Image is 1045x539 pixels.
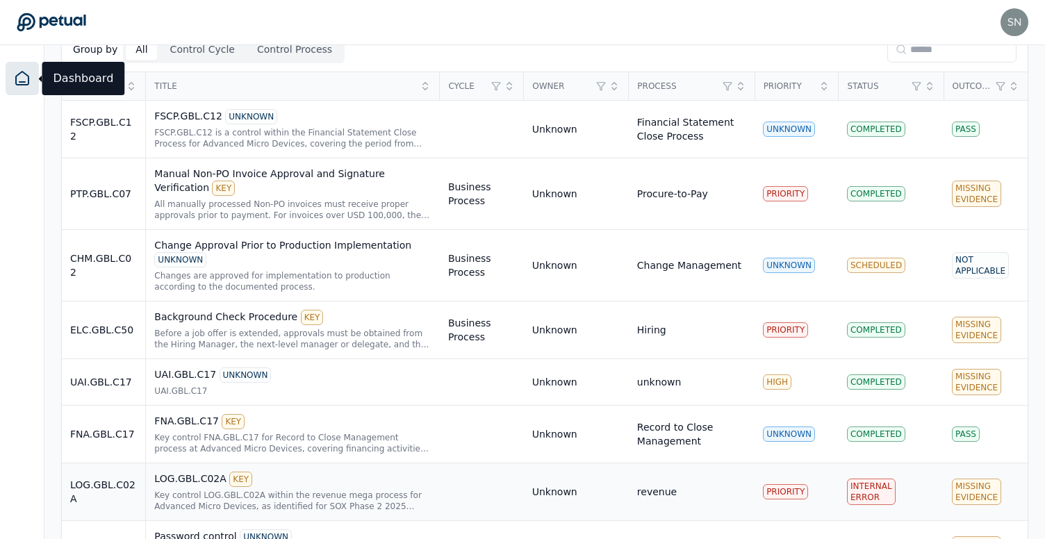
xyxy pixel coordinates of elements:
[70,375,137,389] div: UAI.GBL.C17
[952,317,1001,343] div: Missing Evidence
[225,109,277,124] div: UNKNOWN
[70,115,137,143] div: FSCP.GBL.C12
[222,414,245,429] div: KEY
[154,432,431,454] div: Key control FNA.GBL.C17 for Record to Close Management process at Advanced Micro Devices, coverin...
[70,187,137,201] div: PTP.GBL.C07
[532,187,577,201] div: Unknown
[154,252,206,267] div: UNKNOWN
[301,310,324,325] div: KEY
[440,301,524,359] td: Business Process
[952,479,1001,505] div: Missing Evidence
[763,122,815,137] div: UNKNOWN
[448,81,487,92] span: Cycle
[154,490,431,512] div: Key control LOG.GBL.C02A within the revenue mega process for Advanced Micro Devices, as identifie...
[637,375,682,389] div: unknown
[953,81,991,92] span: Outcome
[764,81,815,92] span: Priority
[440,158,524,230] td: Business Process
[763,426,815,442] div: UNKNOWN
[637,115,746,143] div: Financial Statement Close Process
[212,181,235,196] div: KEY
[6,62,39,95] a: Dashboard
[847,122,905,137] div: Completed
[763,186,808,201] div: PRIORITY
[532,375,577,389] div: Unknown
[220,367,272,383] div: UNKNOWN
[847,374,905,390] div: Completed
[847,426,905,442] div: Completed
[154,472,431,487] div: LOG.GBL.C02A
[637,485,677,499] div: revenue
[1001,8,1028,36] img: snir@petual.ai
[154,385,431,397] div: UAI.GBL.C17
[847,322,905,338] div: Completed
[154,414,431,429] div: FNA.GBL.C17
[161,38,245,60] button: Control Cycle
[532,122,577,136] div: Unknown
[154,367,431,383] div: UAI.GBL.C17
[154,310,431,325] div: Background Check Procedure
[763,374,791,390] div: HIGH
[154,199,431,221] div: All manually processed Non-PO invoices must receive proper approvals prior to payment. For invoic...
[532,81,592,92] span: Owner
[637,258,741,272] div: Change Management
[952,369,1001,395] div: Missing Evidence
[154,167,431,196] div: Manual Non-PO Invoice Approval and Signature Verification
[637,81,718,92] span: Process
[229,472,252,487] div: KEY
[154,81,415,92] span: Title
[847,81,907,92] span: Status
[952,252,1009,279] div: Not Applicable
[247,38,342,60] button: Control Process
[637,420,746,448] div: Record to Close Management
[532,427,577,441] div: Unknown
[42,62,125,95] div: Dashboard
[532,258,577,272] div: Unknown
[154,109,431,124] div: FSCP.GBL.C12
[154,328,431,350] div: Before a job offer is extended, approvals must be obtained from the Hiring Manager, the next-leve...
[952,426,980,442] div: Pass
[847,479,896,505] div: Internal Error
[440,230,524,301] td: Business Process
[532,323,577,337] div: Unknown
[70,251,137,279] div: CHM.GBL.C02
[847,186,905,201] div: Completed
[637,323,666,337] div: Hiring
[154,127,431,149] div: FSCP.GBL.C12 is a control within the Financial Statement Close Process for Advanced Micro Devices...
[952,122,980,137] div: Pass
[70,323,137,337] div: ELC.GBL.C50
[952,181,1001,207] div: Missing Evidence
[73,42,117,56] p: Group by
[532,485,577,499] div: Unknown
[847,258,905,273] div: Scheduled
[70,427,137,441] div: FNA.GBL.C17
[637,187,708,201] div: Procure-to-Pay
[126,38,157,60] button: All
[763,484,808,499] div: PRIORITY
[763,322,808,338] div: PRIORITY
[154,238,431,267] div: Change Approval Prior to Production Implementation
[17,13,86,32] a: Go to Dashboard
[154,270,431,292] div: Changes are approved for implementation to production according to the documented process.
[763,258,815,273] div: UNKNOWN
[70,478,137,506] div: LOG.GBL.C02A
